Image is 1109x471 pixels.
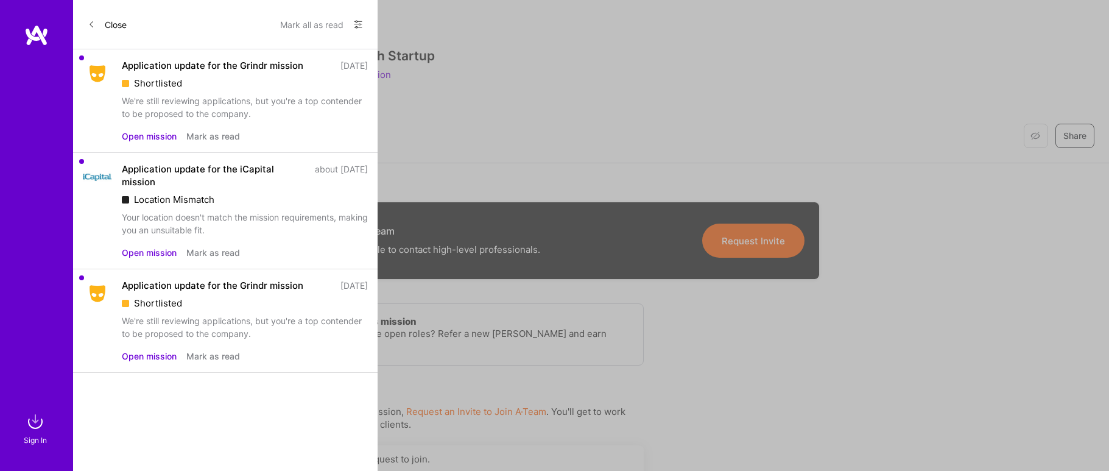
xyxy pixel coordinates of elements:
[122,59,303,72] div: Application update for the Grindr mission
[280,15,343,34] button: Mark all as read
[122,279,303,292] div: Application update for the Grindr mission
[83,63,112,85] img: Company Logo
[23,409,48,434] img: sign in
[122,211,368,236] div: Your location doesn't match the mission requirements, making you an unsuitable fit.
[122,246,177,259] button: Open mission
[122,94,368,120] div: We're still reviewing applications, but you're a top contender to be proposed to the company.
[24,434,47,447] div: Sign In
[24,24,49,46] img: logo
[122,350,177,363] button: Open mission
[83,163,112,192] img: Company Logo
[26,409,48,447] a: sign inSign In
[186,130,240,143] button: Mark as read
[315,163,368,188] div: about [DATE]
[122,163,308,188] div: Application update for the iCapital mission
[340,279,368,292] div: [DATE]
[122,297,368,310] div: Shortlisted
[122,130,177,143] button: Open mission
[186,350,240,363] button: Mark as read
[122,77,368,90] div: Shortlisted
[122,314,368,340] div: We're still reviewing applications, but you're a top contender to be proposed to the company.
[340,59,368,72] div: [DATE]
[122,193,368,206] div: Location Mismatch
[88,15,127,34] button: Close
[83,283,112,305] img: Company Logo
[186,246,240,259] button: Mark as read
